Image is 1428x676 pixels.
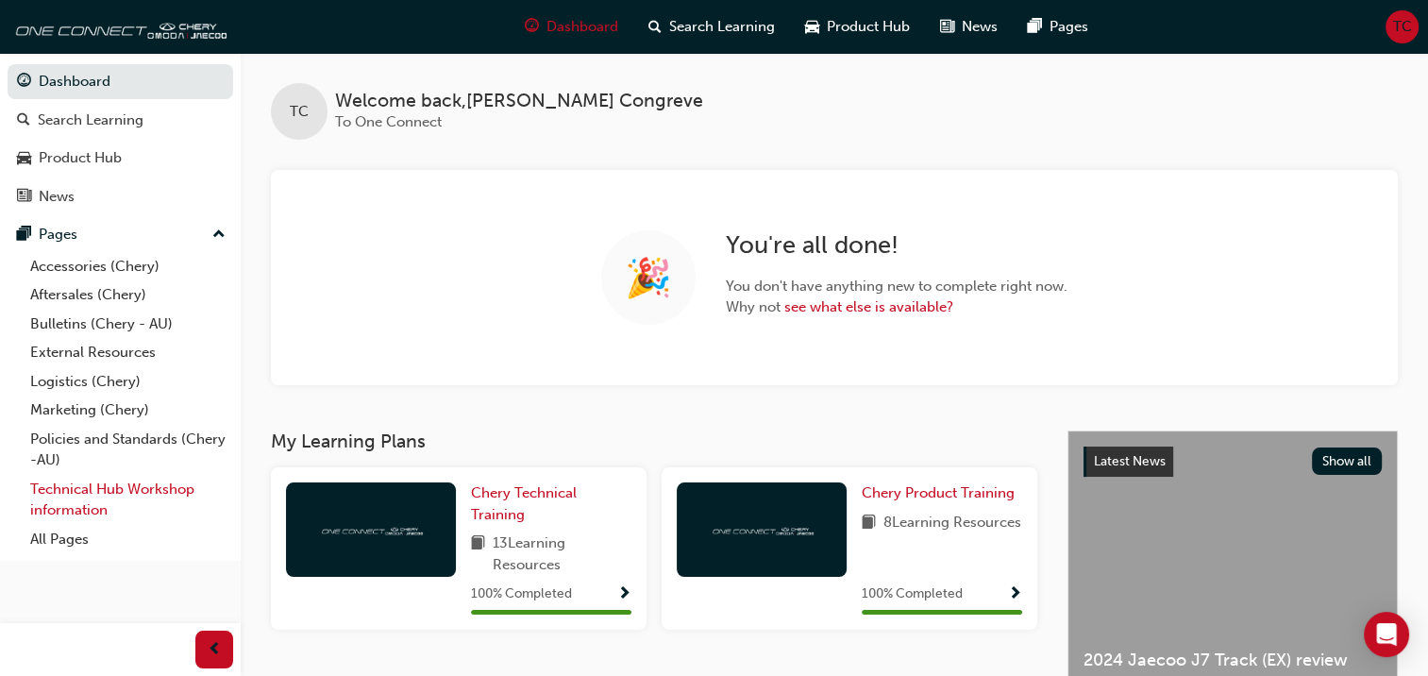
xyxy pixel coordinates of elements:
button: Show Progress [617,583,631,606]
button: TC [1386,10,1419,43]
a: Aftersales (Chery) [23,280,233,310]
a: Accessories (Chery) [23,252,233,281]
button: DashboardSearch LearningProduct HubNews [8,60,233,217]
span: news-icon [17,189,31,206]
a: Bulletins (Chery - AU) [23,310,233,339]
span: News [962,16,998,38]
span: 100 % Completed [471,583,572,605]
a: Dashboard [8,64,233,99]
div: Open Intercom Messenger [1364,612,1409,657]
span: car-icon [805,15,819,39]
a: pages-iconPages [1013,8,1103,46]
a: All Pages [23,525,233,554]
a: news-iconNews [925,8,1013,46]
button: Pages [8,217,233,252]
a: search-iconSearch Learning [633,8,790,46]
span: news-icon [940,15,954,39]
span: book-icon [862,512,876,535]
a: Policies and Standards (Chery -AU) [23,425,233,475]
span: Pages [1050,16,1088,38]
span: 2024 Jaecoo J7 Track (EX) review [1084,650,1382,671]
span: TC [290,101,309,123]
a: Chery Product Training [862,482,1022,504]
span: car-icon [17,150,31,167]
span: guage-icon [17,74,31,91]
span: Latest News [1094,453,1166,469]
span: Why not [726,296,1067,318]
a: Marketing (Chery) [23,396,233,425]
a: guage-iconDashboard [510,8,633,46]
a: see what else is available? [784,298,953,315]
a: Technical Hub Workshop information [23,475,233,525]
a: car-iconProduct Hub [790,8,925,46]
span: search-icon [17,112,30,129]
span: To One Connect [335,113,442,130]
a: Product Hub [8,141,233,176]
img: oneconnect [9,8,227,45]
span: Chery Technical Training [471,484,577,523]
span: Show Progress [1008,586,1022,603]
a: News [8,179,233,214]
span: pages-icon [17,227,31,244]
span: up-icon [212,223,226,247]
span: guage-icon [525,15,539,39]
img: oneconnect [710,520,814,538]
div: Search Learning [38,110,143,131]
div: Pages [39,224,77,245]
span: book-icon [471,532,485,575]
span: Welcome back , [PERSON_NAME] Congreve [335,91,703,112]
span: Dashboard [546,16,618,38]
span: TC [1393,16,1412,38]
a: Latest NewsShow all [1084,447,1382,477]
a: Chery Technical Training [471,482,631,525]
span: Search Learning [669,16,775,38]
span: 13 Learning Resources [493,532,631,575]
button: Show Progress [1008,583,1022,606]
span: 🎉 [625,267,672,289]
a: External Resources [23,338,233,367]
span: Show Progress [617,586,631,603]
a: Logistics (Chery) [23,367,233,397]
h2: You're all done! [726,230,1067,261]
span: prev-icon [208,638,222,662]
div: News [39,186,75,208]
span: 100 % Completed [862,583,963,605]
h3: My Learning Plans [271,431,1037,452]
span: Product Hub [827,16,910,38]
a: Search Learning [8,103,233,138]
span: search-icon [648,15,662,39]
span: You don't have anything new to complete right now. [726,276,1067,297]
div: Product Hub [39,147,122,169]
span: 8 Learning Resources [883,512,1021,535]
button: Show all [1312,448,1383,475]
span: pages-icon [1028,15,1042,39]
span: Chery Product Training [862,484,1015,501]
img: oneconnect [319,520,423,538]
